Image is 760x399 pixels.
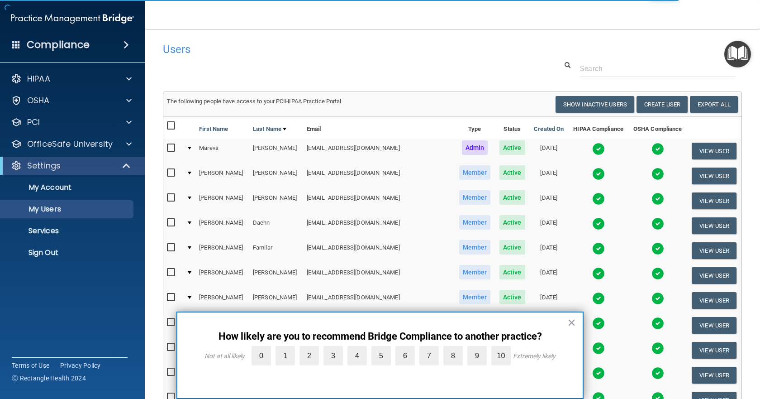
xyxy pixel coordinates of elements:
img: tick.e7d51cea.svg [651,367,664,380]
img: tick.e7d51cea.svg [592,217,605,230]
a: Created On [534,124,564,135]
span: Admin [462,140,488,155]
p: Settings [27,160,61,171]
button: View User [692,342,736,359]
img: tick.e7d51cea.svg [592,143,605,155]
button: View User [692,168,736,184]
span: Member [459,290,491,304]
span: Ⓒ Rectangle Health 2024 [12,374,86,383]
td: [DATE] [529,188,568,213]
span: Active [499,265,525,279]
button: Show Inactive Users [556,96,634,113]
img: tick.e7d51cea.svg [651,192,664,205]
button: Open Resource Center [724,41,751,67]
span: The following people have access to your PCIHIPAA Practice Portal [167,98,342,105]
p: Sign Out [6,248,129,257]
img: tick.e7d51cea.svg [651,342,664,355]
td: [PERSON_NAME] [249,263,303,288]
td: [PERSON_NAME] [249,188,303,213]
button: View User [692,192,736,209]
td: [PERSON_NAME] [249,139,303,163]
button: Close [567,315,576,330]
label: 3 [323,346,343,365]
td: [DATE] [529,238,568,263]
span: Active [499,190,525,205]
img: tick.e7d51cea.svg [592,292,605,305]
img: tick.e7d51cea.svg [651,267,664,280]
td: Mareva [195,139,249,163]
span: Member [459,190,491,205]
img: tick.e7d51cea.svg [651,292,664,305]
label: 10 [491,346,511,365]
th: Status [495,117,529,139]
button: View User [692,242,736,259]
a: First Name [199,124,228,135]
td: [EMAIL_ADDRESS][DOMAIN_NAME] [303,163,455,188]
span: Active [499,215,525,230]
img: tick.e7d51cea.svg [651,143,664,155]
img: tick.e7d51cea.svg [651,317,664,330]
button: View User [692,317,736,334]
td: [PERSON_NAME] [195,238,249,263]
a: Terms of Use [12,361,49,370]
button: View User [692,217,736,234]
div: Not at all likely [204,352,245,360]
a: Privacy Policy [60,361,101,370]
p: PCI [27,117,40,128]
th: Email [303,117,455,139]
span: Member [459,215,491,230]
div: Extremely likely [513,352,556,360]
span: Member [459,240,491,255]
img: tick.e7d51cea.svg [592,267,605,280]
img: tick.e7d51cea.svg [651,217,664,230]
img: tick.e7d51cea.svg [592,342,605,355]
img: tick.e7d51cea.svg [592,168,605,180]
img: PMB logo [11,10,134,28]
span: Active [499,165,525,180]
span: Active [499,240,525,255]
button: View User [692,292,736,309]
p: HIPAA [27,73,50,84]
label: 0 [252,346,271,365]
td: [PERSON_NAME] [195,263,249,288]
img: tick.e7d51cea.svg [651,168,664,180]
td: [EMAIL_ADDRESS][DOMAIN_NAME] [303,139,455,163]
td: [PERSON_NAME] [195,188,249,213]
button: View User [692,367,736,384]
td: [DATE] [529,288,568,313]
button: View User [692,143,736,159]
p: OfficeSafe University [27,139,113,149]
img: tick.e7d51cea.svg [592,367,605,380]
td: Daehn [249,213,303,238]
label: 6 [395,346,415,365]
td: [EMAIL_ADDRESS][DOMAIN_NAME] [303,213,455,238]
label: 4 [347,346,367,365]
td: Familar [249,238,303,263]
img: tick.e7d51cea.svg [651,242,664,255]
td: [EMAIL_ADDRESS][DOMAIN_NAME] [303,238,455,263]
h4: Users [163,43,495,55]
span: Active [499,140,525,155]
td: [EMAIL_ADDRESS][DOMAIN_NAME] [303,263,455,288]
label: 8 [443,346,463,365]
h4: Compliance [27,38,90,51]
button: Create User [636,96,688,113]
td: [PERSON_NAME] [195,163,249,188]
img: tick.e7d51cea.svg [592,317,605,330]
a: Last Name [253,124,286,135]
img: tick.e7d51cea.svg [592,242,605,255]
th: OSHA Compliance [628,117,687,139]
td: [DATE] [529,263,568,288]
label: 7 [419,346,439,365]
input: Search [580,60,735,77]
p: OSHA [27,95,50,106]
p: Services [6,226,129,236]
span: Member [459,165,491,180]
p: My Account [6,183,129,192]
button: View User [692,267,736,284]
td: [DATE] [529,213,568,238]
label: 9 [467,346,487,365]
span: Active [499,290,525,304]
td: [DATE] [529,139,568,163]
td: [EMAIL_ADDRESS][DOMAIN_NAME] [303,288,455,313]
